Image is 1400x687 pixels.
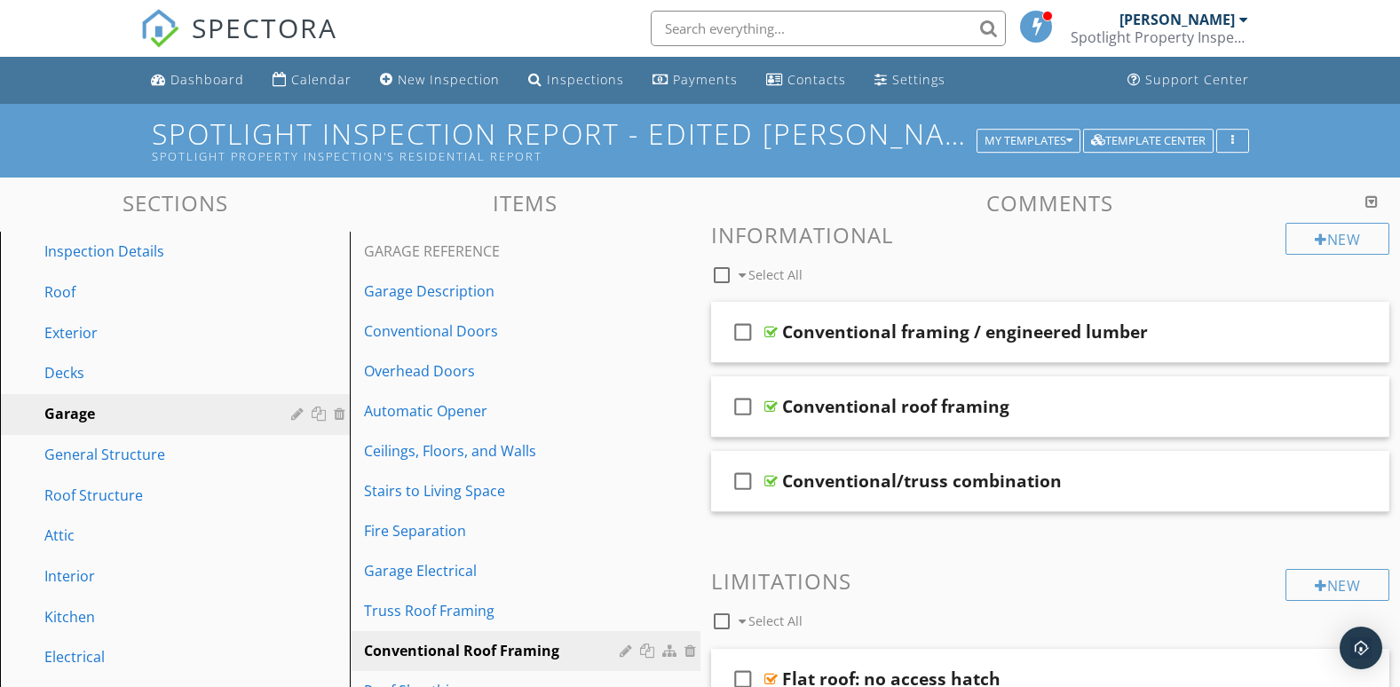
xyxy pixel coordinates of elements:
i: check_box_outline_blank [729,460,757,502]
div: Roof Structure [44,485,265,506]
div: New Inspection [398,71,500,88]
a: New Inspection [373,64,507,97]
div: Contacts [787,71,846,88]
div: Spotlight Property Inspections [1071,28,1248,46]
h3: Limitations [711,569,1390,593]
div: [PERSON_NAME] [1119,11,1235,28]
a: Dashboard [144,64,251,97]
a: Contacts [759,64,853,97]
div: Conventional Roof Framing [364,640,624,661]
div: Automatic Opener [364,400,624,422]
button: Template Center [1083,129,1214,154]
span: SPECTORA [192,9,337,46]
div: Exterior [44,322,265,343]
h1: Spotlight Inspection Report - Edited [PERSON_NAME] template [152,118,1249,163]
i: check_box_outline_blank [729,385,757,428]
a: Settings [867,64,953,97]
div: Interior [44,565,265,587]
div: Inspection Details [44,241,265,262]
div: Support Center [1145,71,1249,88]
div: Conventional/truss combination [782,470,1062,492]
div: Settings [892,71,945,88]
a: Calendar [265,64,359,97]
img: The Best Home Inspection Software - Spectora [140,9,179,48]
div: Decks [44,362,265,383]
div: Template Center [1091,135,1206,147]
div: Garage Electrical [364,560,624,581]
div: Garage Description [364,280,624,302]
div: Conventional Doors [364,320,624,342]
div: Conventional roof framing [782,396,1009,417]
div: Calendar [291,71,352,88]
div: Ceilings, Floors, and Walls [364,440,624,462]
div: Garage [44,403,265,424]
a: Template Center [1083,131,1214,147]
div: GARAGE REFERENCE [364,241,624,262]
div: Payments [673,71,738,88]
div: Truss Roof Framing [364,600,624,621]
span: Select All [748,266,803,283]
div: Stairs to Living Space [364,480,624,501]
div: Conventional framing / engineered lumber [782,321,1148,343]
div: General Structure [44,444,265,465]
div: Spotlight Property Inspection's Residential Report [152,149,983,163]
h3: Informational [711,223,1390,247]
i: check_box_outline_blank [729,311,757,353]
div: Inspections [547,71,624,88]
div: Kitchen [44,606,265,628]
a: Support Center [1120,64,1256,97]
h3: Comments [711,191,1390,215]
div: Electrical [44,646,265,667]
span: Select All [748,612,803,629]
a: Payments [645,64,745,97]
div: Roof [44,281,265,303]
a: Inspections [521,64,631,97]
div: Attic [44,525,265,546]
div: Overhead Doors [364,360,624,382]
button: My Templates [977,129,1080,154]
div: Open Intercom Messenger [1340,627,1382,669]
h3: Items [350,191,700,215]
div: Dashboard [170,71,244,88]
div: My Templates [985,135,1072,147]
div: New [1285,223,1389,255]
input: Search everything... [651,11,1006,46]
div: New [1285,569,1389,601]
div: Fire Separation [364,520,624,541]
a: SPECTORA [140,24,337,61]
